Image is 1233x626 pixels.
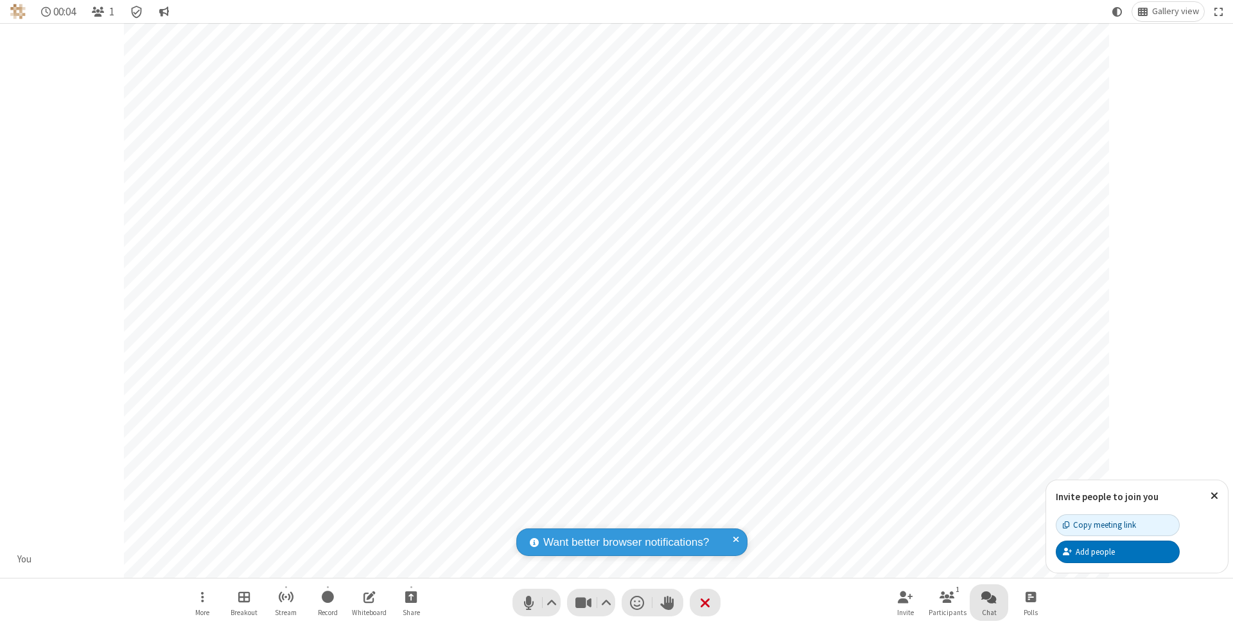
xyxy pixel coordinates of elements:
button: Manage Breakout Rooms [225,584,263,621]
span: 1 [109,6,114,18]
button: Conversation [153,2,174,21]
span: Want better browser notifications? [543,534,709,551]
div: Meeting details Encryption enabled [125,2,149,21]
button: Open participant list [928,584,966,621]
div: Copy meeting link [1063,519,1136,531]
button: Copy meeting link [1056,514,1180,536]
span: Whiteboard [352,609,387,616]
button: Using system theme [1107,2,1128,21]
div: Timer [36,2,82,21]
img: QA Selenium DO NOT DELETE OR CHANGE [10,4,26,19]
button: Audio settings [543,589,561,616]
button: Start streaming [267,584,305,621]
button: Open shared whiteboard [350,584,389,621]
button: Open chat [970,584,1008,621]
span: Polls [1024,609,1038,616]
div: You [13,552,37,567]
span: Breakout [231,609,258,616]
button: Start sharing [392,584,430,621]
button: Video setting [598,589,615,616]
span: 00:04 [53,6,76,18]
div: 1 [952,584,963,595]
span: Record [318,609,338,616]
span: Share [403,609,420,616]
span: Chat [982,609,997,616]
button: Change layout [1132,2,1204,21]
button: Open participant list [86,2,119,21]
button: Start recording [308,584,347,621]
button: Open menu [183,584,222,621]
span: Gallery view [1152,6,1199,17]
span: Invite [897,609,914,616]
span: Stream [275,609,297,616]
button: Mute (⌘+Shift+A) [512,589,561,616]
button: Send a reaction [622,589,652,616]
button: Fullscreen [1209,2,1229,21]
button: Stop video (⌘+Shift+V) [567,589,615,616]
span: Participants [929,609,966,616]
button: Close popover [1201,480,1228,512]
button: End or leave meeting [690,589,721,616]
span: More [195,609,209,616]
label: Invite people to join you [1056,491,1159,503]
button: Add people [1056,541,1180,562]
button: Raise hand [652,589,683,616]
button: Open poll [1011,584,1050,621]
button: Invite participants (⌘+Shift+I) [886,584,925,621]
